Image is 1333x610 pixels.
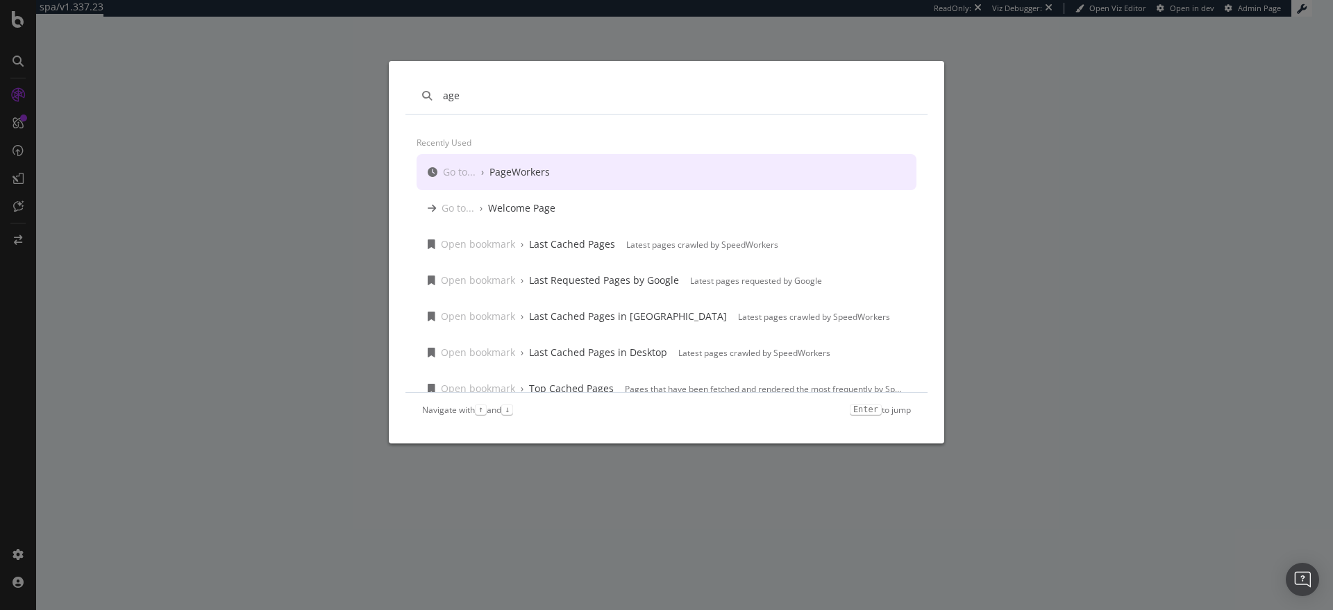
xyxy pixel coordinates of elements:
div: Top Cached Pages [529,382,614,396]
div: Latest pages requested by Google [690,275,822,287]
kbd: ↑ [475,404,487,415]
div: Recently used [417,131,916,154]
kbd: ↓ [501,404,513,415]
div: › [521,273,523,287]
div: › [521,346,523,359]
div: Open bookmark [441,310,515,323]
div: › [481,165,484,179]
div: Last Cached Pages in [GEOGRAPHIC_DATA] [529,310,727,323]
div: Last Cached Pages in Desktop [529,346,667,359]
div: Go to... [443,165,476,179]
div: Open bookmark [441,382,515,396]
div: › [521,382,523,396]
div: Pages that have been fetched and rendered the most frequently by SpeedWorkers [625,383,905,395]
div: Latest pages crawled by SpeedWorkers [626,239,778,251]
div: Latest pages crawled by SpeedWorkers [678,347,830,359]
div: Latest pages crawled by SpeedWorkers [738,311,890,323]
div: › [521,310,523,323]
div: Last Requested Pages by Google [529,273,679,287]
div: modal [389,61,944,443]
div: Open bookmark [441,237,515,251]
div: › [480,201,483,215]
div: Go to... [442,201,474,215]
input: Type a command or search… [443,89,911,103]
div: Open bookmark [441,273,515,287]
div: Open bookmark [441,346,515,359]
div: PageWorkers [489,165,550,179]
div: Open Intercom Messenger [1286,563,1319,596]
kbd: Enter [850,404,882,415]
div: to jump [850,404,911,416]
div: Navigate with and [422,404,513,416]
div: Welcome Page [488,201,555,215]
div: › [521,237,523,251]
div: Last Cached Pages [529,237,615,251]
